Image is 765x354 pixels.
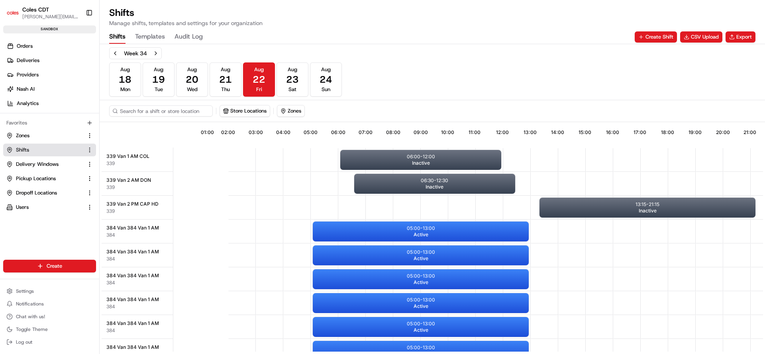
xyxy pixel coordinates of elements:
span: 12:00 [496,129,509,136]
span: 339 [106,184,115,191]
span: Toggle Theme [16,326,48,333]
span: Shifts [16,146,29,154]
span: 339 Van 2 PM CAP HD [106,201,159,207]
span: Sat [288,86,296,93]
span: Inactive [639,208,657,214]
span: Aug [120,66,130,73]
button: Aug21Thu [210,62,241,97]
button: Log out [3,336,96,348]
p: 05:00 - 13:00 [407,321,435,327]
a: Delivery Windows [6,161,83,168]
button: Coles CDTColes CDT[PERSON_NAME][EMAIL_ADDRESS][PERSON_NAME][DOMAIN_NAME] [3,3,82,22]
span: 07:00 [359,129,373,136]
span: 06:00 [331,129,345,136]
span: Wed [187,86,198,93]
span: Active [414,327,428,333]
span: Fri [256,86,262,93]
button: Zones [3,129,96,142]
a: Providers [3,68,99,81]
button: Templates [135,30,165,44]
span: 18 [119,73,131,86]
p: Manage shifts, templates and settings for your organization [109,19,263,27]
button: Store Locations [220,105,270,117]
p: 05:00 - 13:00 [407,249,435,255]
input: Search for a shift or store location [109,105,213,117]
button: Store Locations [220,105,270,117]
span: Aug [221,66,230,73]
span: Create [47,263,62,270]
a: Deliveries [3,54,99,67]
div: sandbox [3,25,96,33]
span: Analytics [17,100,39,107]
p: 05:00 - 13:00 [407,297,435,303]
button: Toggle Theme [3,324,96,335]
span: Delivery Windows [16,161,59,168]
button: Settings [3,286,96,297]
span: Active [414,255,428,262]
span: Active [414,231,428,238]
button: Notifications [3,298,96,309]
button: Previous week [110,48,121,59]
span: Settings [16,288,34,294]
span: Chat with us! [16,313,45,320]
button: Aug22Fri [243,62,275,97]
a: Orders [3,40,99,53]
span: Orders [17,43,33,50]
a: Shifts [6,146,83,154]
span: 384 Van 384 Van 1 AM [106,320,159,327]
button: Pickup Locations [3,172,96,185]
a: Nash AI [3,83,99,95]
p: 05:00 - 13:00 [407,273,435,279]
span: Aug [187,66,197,73]
button: Aug19Tue [143,62,175,97]
span: 24 [320,73,332,86]
img: Coles CDT [6,6,19,19]
span: 18:00 [661,129,674,136]
span: Mon [120,86,130,93]
span: 15:00 [579,129,591,136]
button: Chat with us! [3,311,96,322]
button: Zones [277,105,304,117]
span: 339 [106,208,115,214]
span: 19:00 [688,129,702,136]
button: 339 [106,160,115,167]
span: 384 Van 384 Van 1 AM [106,272,159,279]
a: Dropoff Locations [6,189,83,196]
span: 21:00 [743,129,756,136]
button: Audit Log [175,30,203,44]
button: Zones [277,105,305,117]
span: 384 Van 384 Van 1 AM [106,249,159,255]
span: 03:00 [249,129,263,136]
button: Shifts [109,30,126,44]
h1: Shifts [109,6,263,19]
span: Aug [154,66,163,73]
p: 06:00 - 12:00 [407,154,435,160]
span: Deliveries [17,57,39,64]
span: 02:00 [221,129,235,136]
button: Users [3,201,96,214]
button: Create [3,260,96,272]
a: Users [6,204,83,211]
span: 22 [253,73,265,86]
span: 11:00 [469,129,481,136]
p: 05:00 - 13:00 [407,344,435,351]
button: Aug18Mon [109,62,141,97]
button: Shifts [3,144,96,156]
p: 05:00 - 13:00 [407,225,435,231]
button: 384 [106,303,115,310]
button: 384 [106,280,115,286]
span: Pickup Locations [16,175,56,182]
button: Coles CDT [22,6,49,14]
span: Active [414,279,428,286]
span: 13:00 [524,129,537,136]
span: 384 Van 384 Van 1 AM [106,296,159,303]
button: CSV Upload [680,31,722,43]
button: [PERSON_NAME][EMAIL_ADDRESS][PERSON_NAME][DOMAIN_NAME] [22,14,79,20]
span: Users [16,204,29,211]
a: Analytics [3,97,99,110]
